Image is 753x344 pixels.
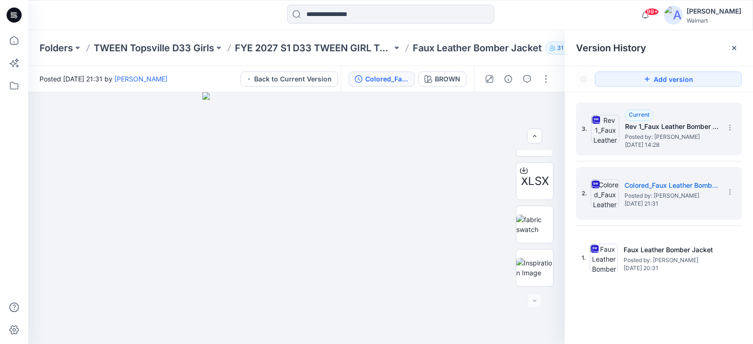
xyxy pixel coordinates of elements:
div: Colored_Faux Leather Bomber Jacket [365,74,409,84]
img: Rev 1_Faux Leather Bomber Jacket [591,115,619,143]
button: BROWN [418,72,466,87]
img: eyJhbGciOiJIUzI1NiIsImtpZCI6IjAiLCJzbHQiOiJzZXMiLCJ0eXAiOiJKV1QifQ.eyJkYXRhIjp7InR5cGUiOiJzdG9yYW... [202,92,390,344]
span: 3. [582,125,587,133]
span: XLSX [521,173,549,190]
span: Posted by: Gwen Hine [625,191,719,200]
h5: Colored_Faux Leather Bomber Jacket [625,180,719,191]
a: FYE 2027 S1 D33 TWEEN GIRL TOPSVILLE [235,41,392,55]
div: Walmart [687,17,741,24]
img: avatar [664,6,683,24]
span: Posted by: Gwen Hine [625,132,719,142]
a: [PERSON_NAME] [114,75,168,83]
img: Faux Leather Bomber Jacket [590,244,618,272]
span: Current [629,111,649,118]
a: TWEEN Topsville D33 Girls [94,41,214,55]
span: [DATE] 21:31 [625,200,719,207]
span: 99+ [645,8,659,16]
span: Posted by: Gwen Hine [624,256,718,265]
img: fabric swatch [516,215,553,234]
a: Folders [40,41,73,55]
p: Faux Leather Bomber Jacket [413,41,542,55]
div: [PERSON_NAME] [687,6,741,17]
span: Version History [576,42,646,54]
img: Colored_Faux Leather Bomber Jacket [591,179,619,208]
span: [DATE] 14:28 [625,142,719,148]
button: Close [730,44,738,52]
button: Show Hidden Versions [576,72,591,87]
button: Add version [595,72,742,87]
span: 1. [582,254,586,262]
button: 31 [545,41,575,55]
span: 2. [582,189,587,198]
div: BROWN [435,74,460,84]
button: Colored_Faux Leather Bomber Jacket [349,72,415,87]
button: Back to Current Version [240,72,338,87]
h5: Rev 1_Faux Leather Bomber Jacket [625,121,719,132]
span: [DATE] 20:31 [624,265,718,272]
h5: Faux Leather Bomber Jacket [624,244,718,256]
button: Details [501,72,516,87]
img: Inspiration Image [516,258,553,278]
p: 31 [557,43,563,53]
span: Posted [DATE] 21:31 by [40,74,168,84]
